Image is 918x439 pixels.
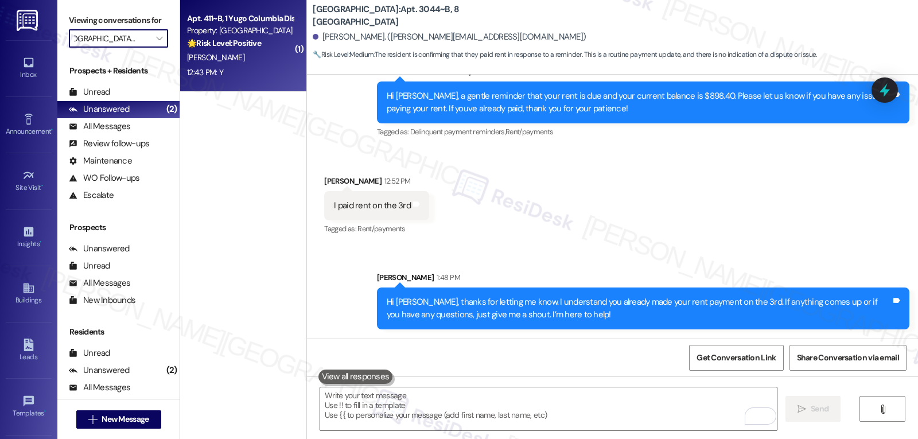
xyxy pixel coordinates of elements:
[69,138,149,150] div: Review follow-ups
[74,29,150,48] input: All communities
[6,335,52,366] a: Leads
[6,166,52,197] a: Site Visit •
[377,123,909,140] div: Tagged as:
[6,53,52,84] a: Inbox
[156,34,162,43] i: 
[382,175,411,187] div: 12:52 PM
[187,67,223,77] div: 12:43 PM: Y
[798,405,806,414] i: 
[689,345,783,371] button: Get Conversation Link
[44,407,46,415] span: •
[320,387,777,430] textarea: To enrich screen reader interactions, please activate Accessibility in Grammarly extension settings
[434,271,460,283] div: 1:48 PM
[789,345,907,371] button: Share Conversation via email
[69,86,110,98] div: Unread
[164,100,180,118] div: (2)
[69,243,130,255] div: Unanswered
[324,220,429,237] div: Tagged as:
[313,3,542,28] b: [GEOGRAPHIC_DATA]: Apt. 3044~B, 8 [GEOGRAPHIC_DATA]
[785,396,841,422] button: Send
[377,271,909,288] div: [PERSON_NAME]
[187,13,293,25] div: Apt. 411~B, 1 Yugo Columbia District Flats
[313,31,586,43] div: [PERSON_NAME]. ([PERSON_NAME][EMAIL_ADDRESS][DOMAIN_NAME])
[69,155,132,167] div: Maintenance
[69,277,130,289] div: All Messages
[57,65,180,77] div: Prospects + Residents
[102,413,149,425] span: New Message
[6,222,52,253] a: Insights •
[40,238,41,246] span: •
[505,127,554,137] span: Rent/payments
[69,11,168,29] label: Viewing conversations for
[69,364,130,376] div: Unanswered
[51,126,53,134] span: •
[187,38,261,48] strong: 🌟 Risk Level: Positive
[324,175,429,191] div: [PERSON_NAME]
[387,296,891,321] div: Hi [PERSON_NAME], thanks for letting me know. I understand you already made your rent payment on ...
[69,103,130,115] div: Unanswered
[334,200,411,212] div: I paid rent on the 3rd
[41,182,43,190] span: •
[69,382,130,394] div: All Messages
[76,410,161,429] button: New Message
[811,403,828,415] span: Send
[69,121,130,133] div: All Messages
[387,90,891,115] div: Hi [PERSON_NAME], a gentle reminder that your rent is due and your current balance is $898.40. Pl...
[187,25,293,37] div: Property: [GEOGRAPHIC_DATA] Flats
[878,405,887,414] i: 
[17,10,40,31] img: ResiDesk Logo
[57,222,180,234] div: Prospects
[57,326,180,338] div: Residents
[313,50,374,59] strong: 🔧 Risk Level: Medium
[187,52,244,63] span: [PERSON_NAME]
[6,391,52,422] a: Templates •
[797,352,899,364] span: Share Conversation via email
[69,172,139,184] div: WO Follow-ups
[164,362,180,379] div: (2)
[69,189,114,201] div: Escalate
[69,294,135,306] div: New Inbounds
[697,352,776,364] span: Get Conversation Link
[6,278,52,309] a: Buildings
[357,224,406,234] span: Rent/payments
[69,260,110,272] div: Unread
[88,415,97,424] i: 
[313,49,816,61] span: : The resident is confirming that they paid rent in response to a reminder. This is a routine pay...
[410,127,505,137] span: Delinquent payment reminders ,
[69,347,110,359] div: Unread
